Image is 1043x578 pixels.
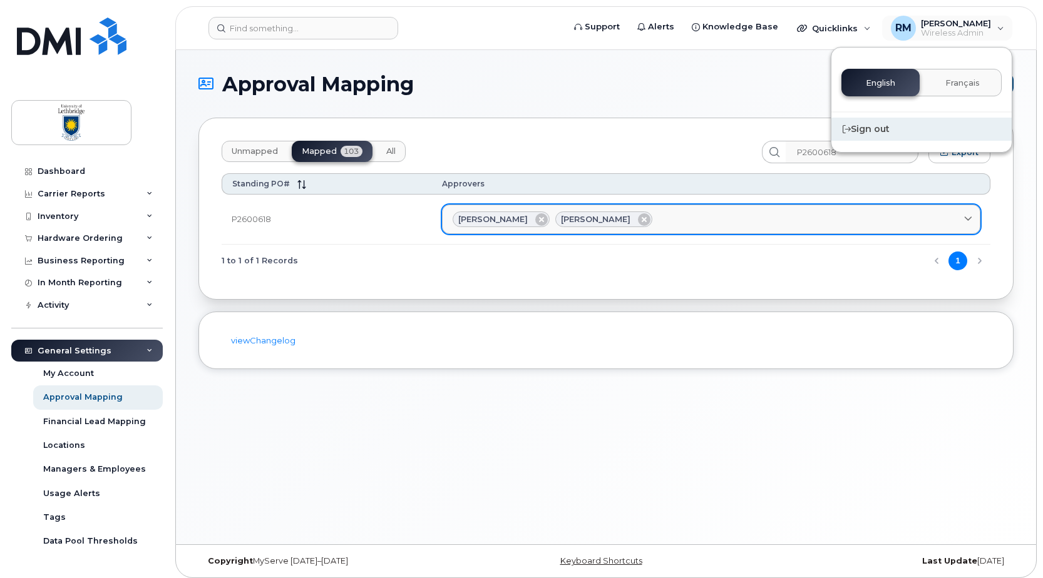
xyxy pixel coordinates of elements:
span: Approval Mapping [222,73,414,95]
td: P2600618 [222,195,432,245]
span: Standing PO# [232,179,290,188]
span: [PERSON_NAME] [458,213,528,225]
span: Français [945,78,980,88]
span: Approvers [442,179,485,188]
div: MyServe [DATE]–[DATE] [198,556,470,566]
span: All [386,146,396,156]
span: Unmapped [232,146,278,156]
button: Page 1 [948,251,967,270]
div: Sign out [831,118,1012,141]
input: Search... [786,141,918,163]
a: [PERSON_NAME][PERSON_NAME] [442,205,980,235]
span: 1 to 1 of 1 Records [222,251,298,270]
strong: Last Update [922,556,977,565]
a: Keyboard Shortcuts [560,556,642,565]
a: viewChangelog [231,335,295,345]
span: [PERSON_NAME] [561,213,630,225]
strong: Copyright [208,556,253,565]
div: [DATE] [742,556,1014,566]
